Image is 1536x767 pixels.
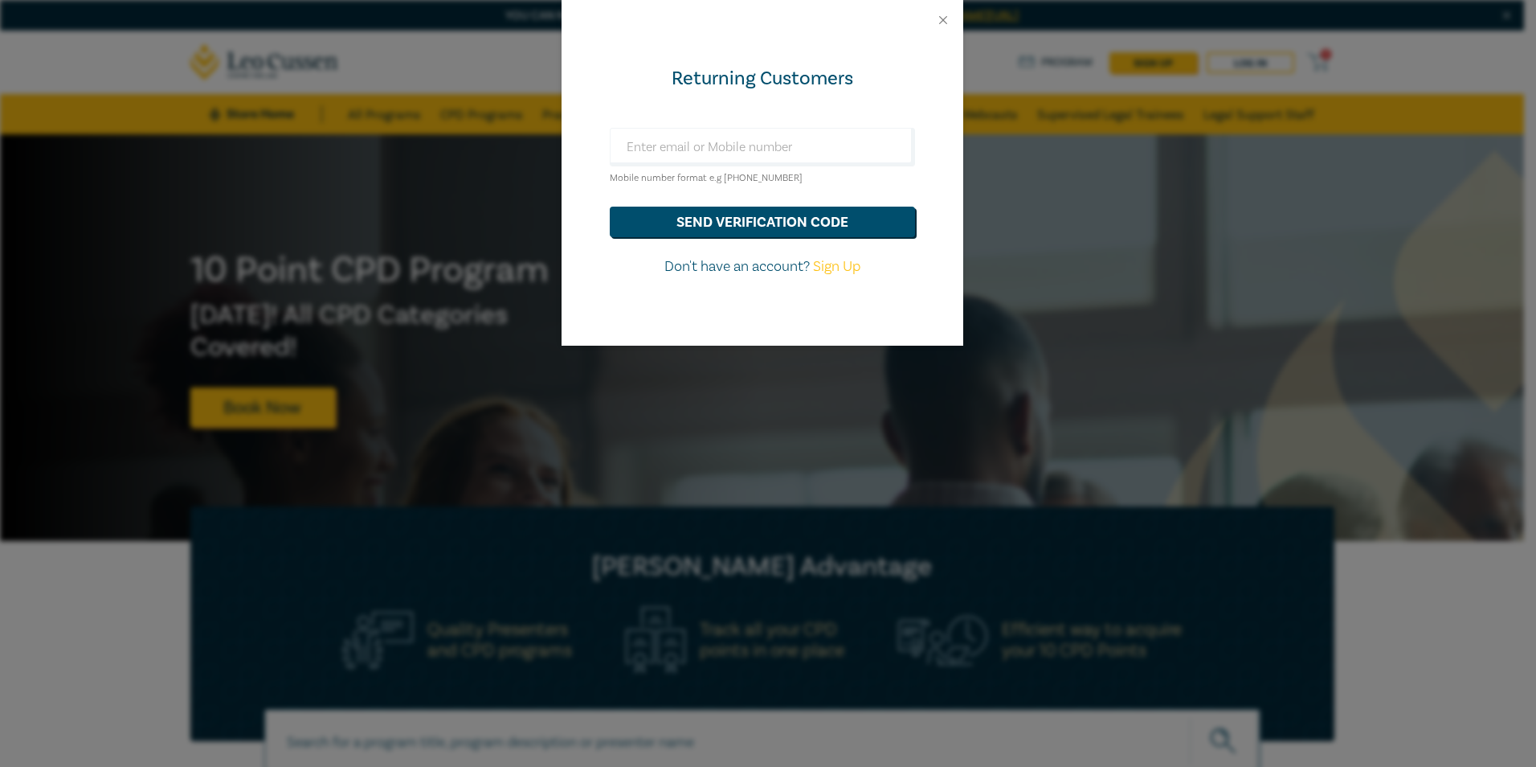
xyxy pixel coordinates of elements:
[610,256,915,277] p: Don't have an account?
[610,172,803,184] small: Mobile number format e.g [PHONE_NUMBER]
[610,128,915,166] input: Enter email or Mobile number
[936,13,950,27] button: Close
[610,66,915,92] div: Returning Customers
[610,207,915,237] button: send verification code
[813,257,860,276] a: Sign Up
